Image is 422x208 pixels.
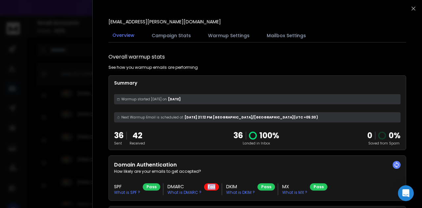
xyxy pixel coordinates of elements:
div: [DATE] [114,94,401,104]
p: 42 [130,130,145,141]
h1: Overall warmup stats [108,53,165,61]
p: How likely are your emails to get accepted? [114,169,401,174]
div: Pass [257,183,275,191]
p: What is DKIM ? [226,190,255,195]
h3: DKIM [226,183,255,190]
div: Fail [204,183,219,191]
button: Warmup Settings [204,28,254,43]
div: [DATE] 21:12 PM [GEOGRAPHIC_DATA]/[GEOGRAPHIC_DATA] (UTC +05:30 ) [114,112,401,122]
p: Summary [114,80,401,86]
p: 0 % [389,130,401,141]
h3: SPF [114,183,140,190]
button: Overview [108,28,138,43]
p: 36 [114,130,124,141]
p: What is MX ? [282,190,307,195]
div: Open Intercom Messenger [398,185,414,201]
p: What is SPF ? [114,190,140,195]
div: Pass [310,183,327,191]
p: See how you warmup emails are performing [108,65,198,70]
p: 100 % [259,130,279,141]
p: [EMAIL_ADDRESS][PERSON_NAME][DOMAIN_NAME] [108,18,221,25]
button: Mailbox Settings [263,28,310,43]
h2: Domain Authentication [114,161,401,169]
div: Pass [143,183,160,191]
h3: MX [282,183,307,190]
span: Next Warmup Email is scheduled at [121,115,183,120]
h3: DMARC [167,183,201,190]
p: Received [130,141,145,146]
p: 36 [233,130,243,141]
p: Saved from Spam [367,141,401,146]
strong: 0 [367,130,372,141]
p: Landed in Inbox [233,141,279,146]
p: Sent [114,141,124,146]
p: What is DMARC ? [167,190,201,195]
button: Campaign Stats [148,28,195,43]
span: Warmup started [DATE] on [121,97,167,102]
